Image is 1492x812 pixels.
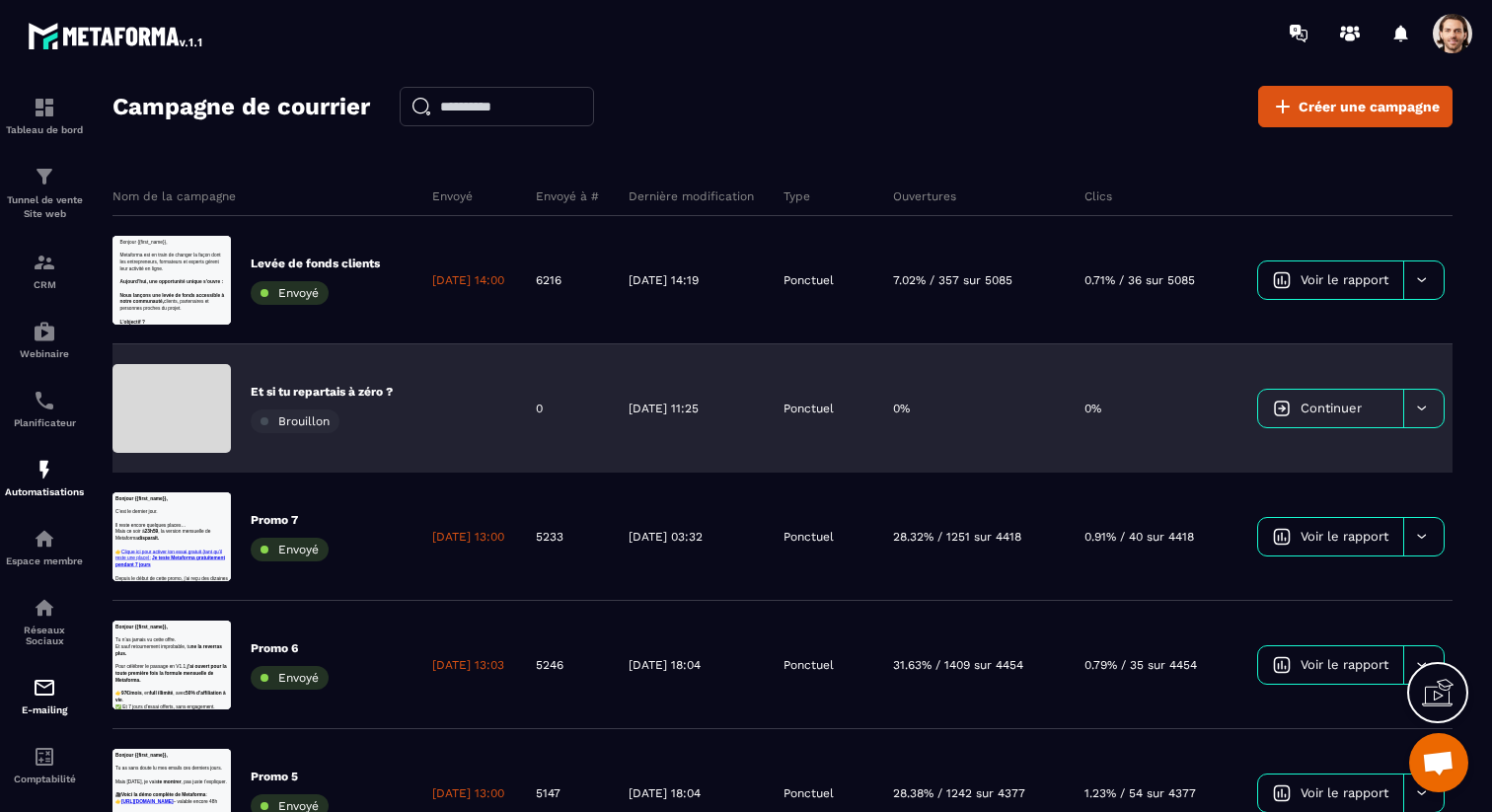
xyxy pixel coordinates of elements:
[183,211,257,228] strong: 5 minutes
[432,785,504,801] p: [DATE] 13:00
[10,144,30,161] span: 🎥
[10,12,184,29] strong: Bonjour {{first_name}},
[278,671,319,685] span: Envoyé
[783,272,834,288] p: Ponctuel
[629,188,754,204] p: Dernière modification
[432,188,473,204] p: Envoyé
[49,291,385,313] li: Webinarjam ou Zoom pour les webinaires
[49,268,385,290] p: Et parfois… des déceptions
[33,676,56,700] img: email
[278,414,330,428] span: Brouillon
[33,251,56,274] img: formation
[5,193,84,221] p: Tunnel de vente Site web
[5,81,84,150] a: formationformationTableau de bord
[5,443,84,512] a: automationsautomationsAutomatisations
[10,12,118,29] strong: {{first_name}},
[33,96,56,119] img: formation
[28,18,205,53] img: logo
[30,144,311,161] strong: Voici la démo complète de Metaforma
[10,188,365,227] a: Clique ici pour activer ton essai gratuit (tant qu’il reste une place):
[49,225,385,269] p: [DOMAIN_NAME] ou learnybox pour les tunnels
[251,769,329,784] p: Promo 5
[49,247,385,268] p: Trop de promesses
[151,101,229,117] strong: te montrer
[49,201,385,226] p: Ton outil de prise de RDV
[49,252,385,276] p: Ton hébergeur de formation
[5,704,84,715] p: E-mailing
[10,275,385,297] p: ✅ Et 7 jours d’essai offerts, sans engagement.
[629,657,701,673] p: [DATE] 18:04
[33,389,56,412] img: scheduler
[893,188,956,204] p: Ouvertures
[25,277,108,294] strong: L’objectif ?
[10,186,385,208] p: Ils ont quitté :
[432,272,504,288] p: [DATE] 14:00
[536,785,560,801] p: 5147
[1301,401,1362,415] span: Continuer
[5,348,84,359] p: Webinaire
[49,276,385,301] p: Et ton logiciel de tunnel
[10,54,385,76] p: Tu as sans doute lu mes emails ces derniers jours.
[251,384,393,400] p: Et si tu repartais à zéro ?
[10,99,385,120] p: Il reste encore quelques places…
[5,305,84,374] a: automationsautomationsWebinaire
[10,99,385,120] p: Mais [DATE], je vais , pas juste t’expliquer.
[5,486,84,497] p: Automatisations
[108,122,152,139] strong: 23h59
[10,211,375,250] a: Je teste Metaforma gratuitement pendant 7 jours
[33,596,56,620] img: social-network
[10,56,385,162] strong: Depuis 2019, j’ai accompagné plusieurs milliers d’apprenants et des centaines d’entrepreneurs du ...
[25,186,385,253] p: clients, partenaires et personnes proches du projet.
[629,529,703,545] p: [DATE] 03:32
[1301,272,1388,287] span: Voir le rapport
[1273,271,1291,289] img: icon
[30,167,202,184] a: [URL][DOMAIN_NAME]
[201,233,244,250] span: , avec
[432,657,504,673] p: [DATE] 13:03
[1273,656,1291,674] img: icon
[10,56,224,73] span: Quand tu goûtes à Metaforma,
[10,120,385,165] p: Mais ce soir à , la version mensuelle de Metaforma
[10,12,205,32] strong: Bonjour {{first_name}},
[49,177,385,201] p: Ton CRM
[1258,390,1403,427] a: Continuer
[49,268,385,290] p: Calendly pour la prise de RDV
[1409,733,1468,792] div: Ouvrir le chat
[629,785,701,801] p: [DATE] 18:04
[10,165,385,186] p: Quand on gère un business en ligne, on a déjà :
[49,291,385,313] p: Automatiser les relances email, SMS
[783,657,834,673] p: Ponctuel
[1273,528,1291,546] img: icon
[251,512,329,528] p: Promo 7
[536,272,561,288] p: 6216
[5,730,84,799] a: accountantaccountantComptabilité
[5,374,84,443] a: schedulerschedulerPlanificateur
[1084,401,1101,416] p: 0%
[5,150,84,236] a: formationformationTunnel de vente Site web
[536,188,599,204] p: Envoyé à #
[783,529,834,545] p: Ponctuel
[1258,86,1453,127] a: Créer une campagne
[278,286,319,300] span: Envoyé
[33,745,56,769] img: accountant
[33,458,56,481] img: automations
[1273,400,1291,417] img: icon
[10,144,249,161] span: Pour célébrer le passage en V1.1,
[10,144,380,205] strong: j’ai ouvert pour la toute première fois la formule mensuelle de Metaforma.
[893,785,1025,801] p: 28.38% / 1242 sur 4377
[5,236,84,305] a: formationformationCRM
[5,124,84,135] p: Tableau de bord
[10,275,385,320] p: Depuis le début de cette promo, j’ai reçu des dizaines de messages.
[25,54,385,120] p: Metaforma est en train de changer la façon dont les entrepreneurs, formateurs et experts gèrent l...
[5,417,84,428] p: Planificateur
[1258,775,1403,812] a: Voir le rapport
[10,12,180,29] strong: Bonjour{{first_name}},
[10,120,385,165] p: C’est ce que me disent les nouveaux membres chaque semaine.
[5,279,84,290] p: CRM
[25,10,385,32] p: Bonjour {{first_name}},
[25,188,372,227] strong: Nous lançons une levée de fonds accessible à notre communauté,
[5,774,84,784] p: Comptabilité
[5,581,84,661] a: social-networksocial-networkRéseaux Sociaux
[536,529,563,545] p: 5233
